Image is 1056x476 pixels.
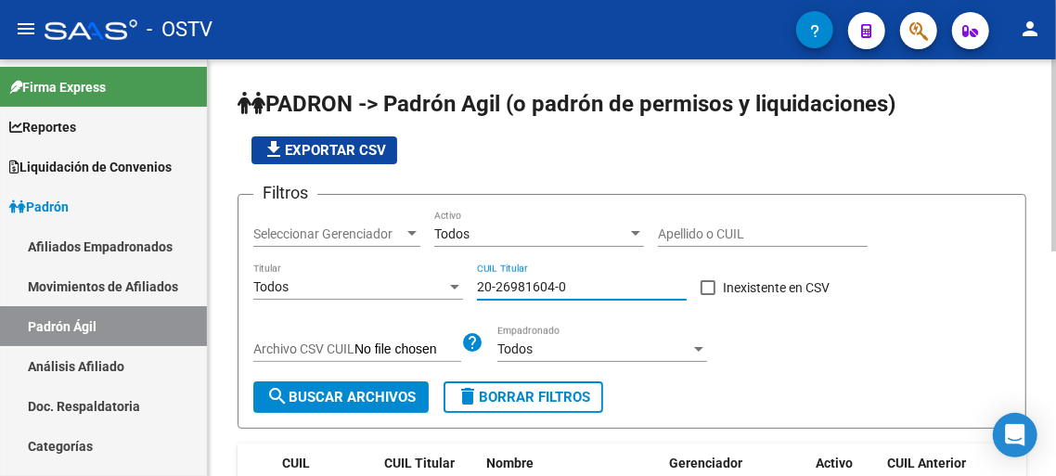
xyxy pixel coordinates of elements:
span: Inexistente en CSV [723,277,830,299]
span: Seleccionar Gerenciador [253,226,404,242]
h3: Filtros [253,180,317,206]
span: Liquidación de Convenios [9,157,172,177]
mat-icon: search [266,385,289,407]
span: Gerenciador [670,456,743,470]
span: CUIL Anterior [888,456,967,470]
mat-icon: menu [15,18,37,40]
span: Firma Express [9,77,106,97]
span: - OSTV [147,9,212,50]
span: Padrón [9,197,69,217]
span: Nombre [486,456,534,470]
span: Activo [816,456,853,470]
span: CUIL [282,456,310,470]
button: Borrar Filtros [444,381,603,413]
span: Todos [497,341,533,356]
span: PADRON -> Padrón Agil (o padrón de permisos y liquidaciones) [238,91,895,117]
div: Open Intercom Messenger [993,413,1037,457]
mat-icon: file_download [263,138,285,161]
span: Borrar Filtros [457,389,590,405]
mat-icon: person [1019,18,1041,40]
span: Todos [253,279,289,294]
span: Archivo CSV CUIL [253,341,354,356]
button: Exportar CSV [251,136,397,164]
button: Buscar Archivos [253,381,429,413]
span: Todos [434,226,470,241]
span: Exportar CSV [263,142,386,159]
input: Archivo CSV CUIL [354,341,461,358]
mat-icon: help [461,331,483,354]
span: Buscar Archivos [266,389,416,405]
mat-icon: delete [457,385,479,407]
span: Reportes [9,117,76,137]
span: CUIL Titular [384,456,455,470]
